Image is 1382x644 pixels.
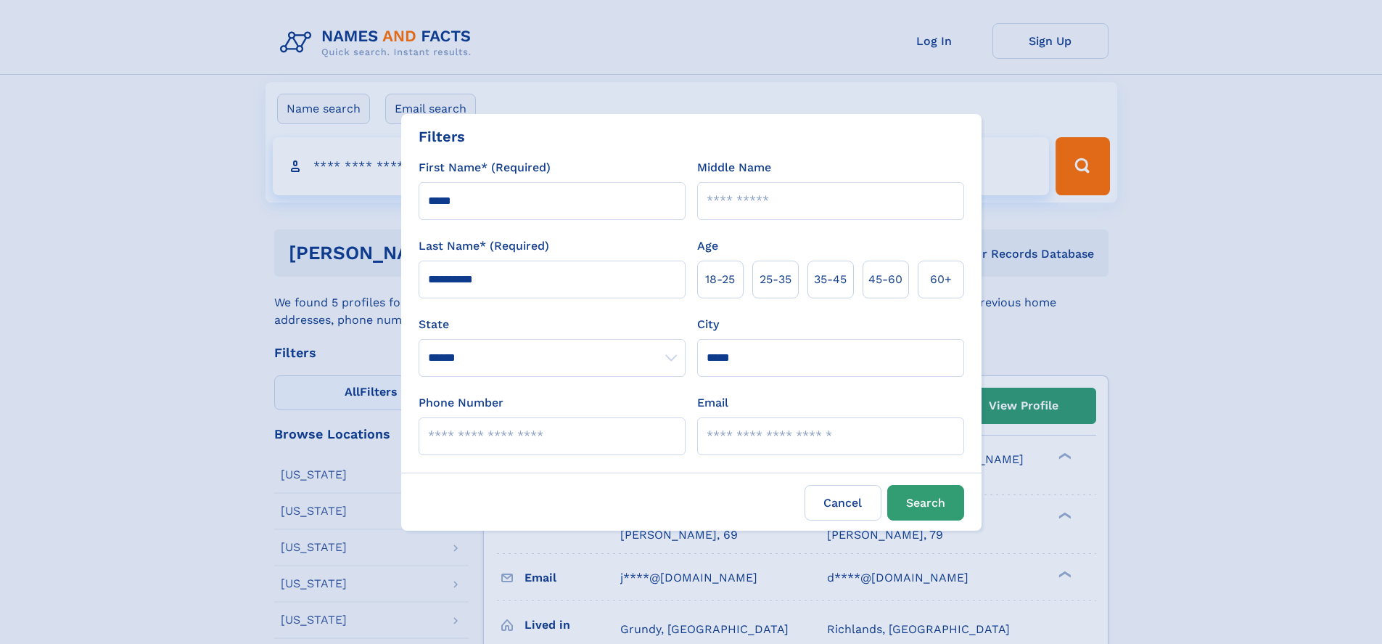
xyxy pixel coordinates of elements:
[697,394,728,412] label: Email
[697,316,719,333] label: City
[419,237,549,255] label: Last Name* (Required)
[419,126,465,147] div: Filters
[705,271,735,288] span: 18‑25
[887,485,964,521] button: Search
[419,159,551,176] label: First Name* (Required)
[868,271,902,288] span: 45‑60
[697,237,718,255] label: Age
[805,485,881,521] label: Cancel
[760,271,791,288] span: 25‑35
[419,394,503,412] label: Phone Number
[697,159,771,176] label: Middle Name
[930,271,952,288] span: 60+
[419,316,686,333] label: State
[814,271,847,288] span: 35‑45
